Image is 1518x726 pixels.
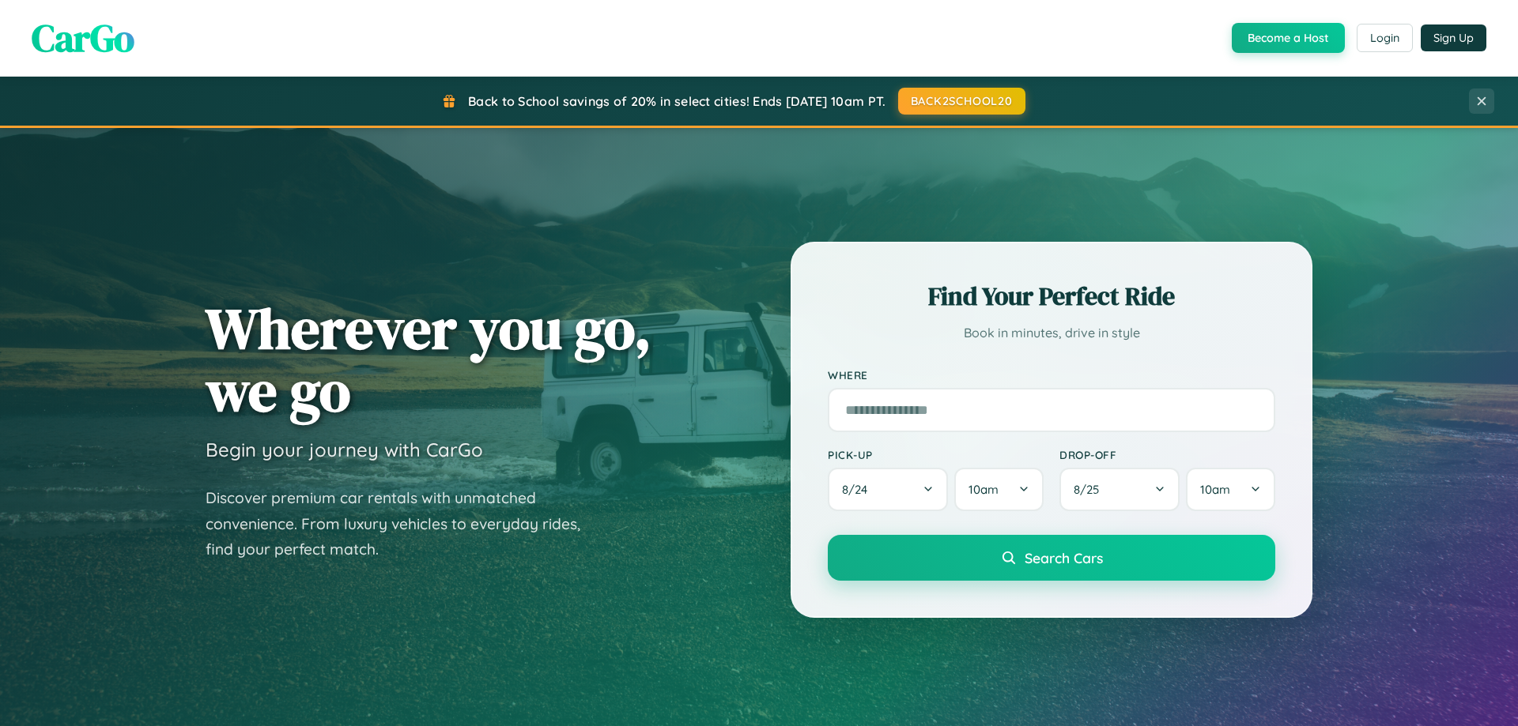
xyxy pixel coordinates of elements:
span: CarGo [32,12,134,64]
button: Login [1357,24,1413,52]
label: Where [828,368,1275,382]
button: 8/25 [1059,468,1180,511]
button: Search Cars [828,535,1275,581]
p: Book in minutes, drive in style [828,322,1275,344]
button: BACK2SCHOOL20 [898,88,1025,115]
h2: Find Your Perfect Ride [828,279,1275,314]
span: 10am [1200,482,1230,497]
button: 8/24 [828,468,948,511]
h3: Begin your journey with CarGo [206,438,483,461]
span: 8 / 25 [1074,482,1107,497]
h1: Wherever you go, we go [206,297,651,422]
span: Back to School savings of 20% in select cities! Ends [DATE] 10am PT. [468,93,885,109]
p: Discover premium car rentals with unmatched convenience. From luxury vehicles to everyday rides, ... [206,485,601,562]
button: 10am [1186,468,1275,511]
span: 8 / 24 [842,482,875,497]
label: Drop-off [1059,448,1275,461]
button: 10am [954,468,1044,511]
label: Pick-up [828,448,1044,461]
button: Sign Up [1421,24,1486,51]
button: Become a Host [1232,23,1345,53]
span: Search Cars [1025,549,1103,566]
span: 10am [969,482,999,497]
